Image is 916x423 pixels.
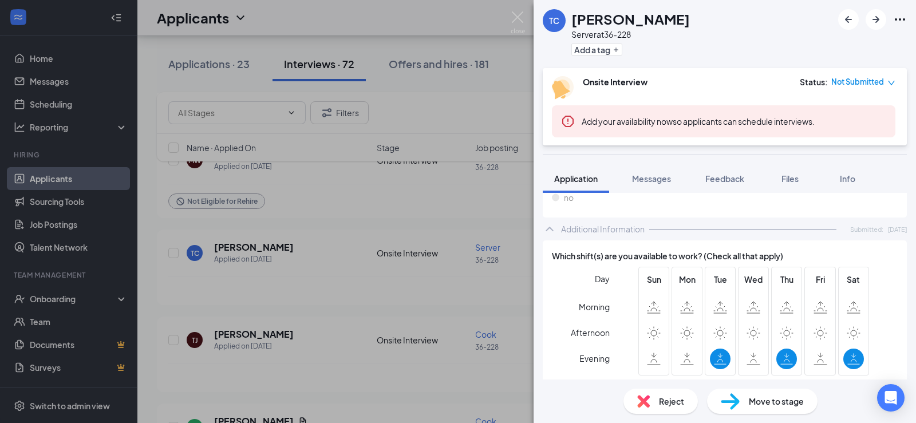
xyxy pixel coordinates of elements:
span: Mon [677,273,697,286]
svg: ArrowLeftNew [842,13,855,26]
span: Feedback [705,173,744,184]
h1: [PERSON_NAME] [571,9,690,29]
div: Additional Information [561,223,645,235]
div: TC [549,15,559,26]
span: [DATE] [888,224,907,234]
span: Application [554,173,598,184]
button: ArrowRight [866,9,886,30]
div: Open Intercom Messenger [877,384,905,412]
div: Server at 36-228 [571,29,690,40]
svg: ArrowRight [869,13,883,26]
span: Tue [710,273,731,286]
span: Sat [843,273,864,286]
svg: Error [561,114,575,128]
span: Thu [776,273,797,286]
svg: Ellipses [893,13,907,26]
svg: Plus [613,46,619,53]
span: Wed [743,273,764,286]
span: Evening [579,348,610,369]
span: Morning [579,297,610,317]
div: Status : [800,76,828,88]
span: Which shift(s) are you available to work? (Check all that apply) [552,250,783,262]
b: Onsite Interview [583,77,647,87]
span: Reject [659,395,684,408]
button: PlusAdd a tag [571,44,622,56]
button: Add your availability now [582,116,673,127]
span: Fri [810,273,831,286]
span: Files [781,173,799,184]
span: Messages [632,173,671,184]
button: ArrowLeftNew [838,9,859,30]
span: Info [840,173,855,184]
span: Move to stage [749,395,804,408]
span: down [887,79,895,87]
span: no [564,191,574,204]
span: Day [595,272,610,285]
span: Sun [643,273,664,286]
svg: ChevronUp [543,222,556,236]
span: so applicants can schedule interviews. [582,116,815,126]
span: Afternoon [571,322,610,343]
span: Not Submitted [831,76,884,88]
span: Submitted: [850,224,883,234]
